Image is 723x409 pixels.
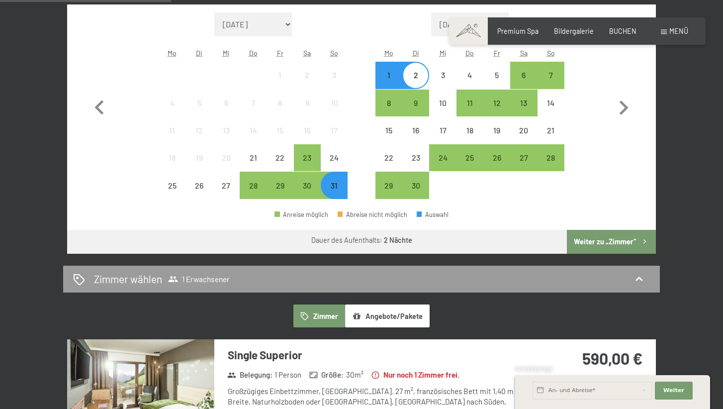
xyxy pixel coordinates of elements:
div: Anreise möglich [294,172,321,199]
div: Anreise nicht möglich [213,90,240,116]
button: Nächster Monat [609,12,638,200]
div: 7 [539,71,563,96]
div: Sat Aug 30 2025 [294,172,321,199]
div: 8 [268,99,292,124]
h2: Zimmer wählen [94,272,162,286]
div: 3 [322,71,347,96]
div: Fri Sep 12 2025 [483,90,510,116]
abbr: Samstag [520,49,528,57]
div: 30 [403,182,428,206]
div: Wed Sep 24 2025 [429,144,456,171]
strong: Größe : [309,370,344,380]
div: 1 [376,71,401,96]
div: 16 [295,126,320,151]
div: Anreise nicht möglich [321,62,348,89]
div: 21 [539,126,563,151]
div: 20 [511,126,536,151]
div: Sun Sep 14 2025 [538,90,564,116]
div: Anreise möglich [375,90,402,116]
div: Dauer des Aufenthalts: [311,235,412,245]
abbr: Montag [384,49,393,57]
div: Mon Sep 01 2025 [375,62,402,89]
div: Wed Aug 20 2025 [213,144,240,171]
div: Anreise nicht möglich [185,90,212,116]
div: Fri Aug 22 2025 [267,144,293,171]
div: Anreise nicht möglich [483,117,510,144]
div: 19 [186,154,211,179]
div: Wed Sep 10 2025 [429,90,456,116]
div: 19 [484,126,509,151]
div: 1 [268,71,292,96]
div: 15 [268,126,292,151]
div: Anreise nicht möglich [159,90,185,116]
div: Tue Sep 09 2025 [402,90,429,116]
div: Anreise nicht möglich [375,117,402,144]
div: Anreise nicht möglich [294,117,321,144]
div: Anreise möglich [456,144,483,171]
div: Wed Sep 03 2025 [429,62,456,89]
div: Mon Aug 25 2025 [159,172,185,199]
div: Anreise möglich [321,172,348,199]
div: Thu Aug 14 2025 [240,117,267,144]
div: Tue Aug 19 2025 [185,144,212,171]
div: Anreise nicht möglich [538,117,564,144]
div: 11 [160,126,184,151]
div: Sun Sep 28 2025 [538,144,564,171]
div: Anreise möglich [483,90,510,116]
div: Anreise nicht möglich [538,90,564,116]
div: Tue Aug 12 2025 [185,117,212,144]
div: 29 [268,182,292,206]
div: Anreise nicht möglich [240,90,267,116]
div: Fri Aug 29 2025 [267,172,293,199]
div: 5 [484,71,509,96]
div: 27 [214,182,239,206]
div: 2 [295,71,320,96]
div: Sat Sep 20 2025 [510,117,537,144]
div: Anreise nicht möglich [267,117,293,144]
div: 4 [457,71,482,96]
div: 25 [457,154,482,179]
div: 23 [295,154,320,179]
div: Anreise möglich [375,172,402,199]
div: Anreise nicht möglich [321,144,348,171]
div: Anreise möglich [402,172,429,199]
div: Anreise möglich [240,172,267,199]
div: Anreise möglich [538,62,564,89]
div: Thu Sep 25 2025 [456,144,483,171]
div: Anreise nicht möglich [240,117,267,144]
abbr: Mittwoch [223,49,230,57]
div: 9 [295,99,320,124]
div: Fri Aug 15 2025 [267,117,293,144]
div: Sun Sep 07 2025 [538,62,564,89]
div: Anreise möglich [294,144,321,171]
div: Tue Sep 30 2025 [402,172,429,199]
div: Anreise nicht möglich [483,62,510,89]
div: Abreise nicht möglich [338,211,407,218]
abbr: Sonntag [547,49,555,57]
strong: 590,00 € [582,349,642,368]
div: 7 [241,99,266,124]
div: 2 [403,71,428,96]
a: BUCHEN [609,27,636,35]
h3: Single Superior [228,347,524,363]
div: 23 [403,154,428,179]
div: 31 [322,182,347,206]
div: 27 [511,154,536,179]
div: 13 [511,99,536,124]
a: Premium Spa [497,27,539,35]
div: 28 [539,154,563,179]
div: 12 [186,126,211,151]
div: 26 [484,154,509,179]
div: Sun Aug 17 2025 [321,117,348,144]
div: Mon Sep 15 2025 [375,117,402,144]
div: Tue Sep 16 2025 [402,117,429,144]
div: Sat Aug 23 2025 [294,144,321,171]
div: Anreise möglich [402,90,429,116]
div: Anreise nicht möglich [159,144,185,171]
div: Mon Aug 04 2025 [159,90,185,116]
div: Wed Aug 06 2025 [213,90,240,116]
div: Anreise nicht möglich [267,144,293,171]
div: 6 [214,99,239,124]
